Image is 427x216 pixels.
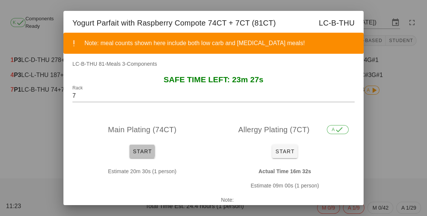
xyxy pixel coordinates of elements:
[72,118,212,142] div: Main Plating (74CT)
[332,125,344,134] span: A
[129,145,155,158] button: Start
[215,118,355,142] div: Allergy Plating (7CT)
[164,75,263,84] span: SAFE TIME LEFT: 23m 27s
[63,60,364,76] div: LC-B-THU 81-Meals 3-Components
[275,148,295,154] span: Start
[272,145,298,158] button: Start
[63,11,364,33] div: Yogurt Parfait with Raspberry Compote 74CT + 7CT (81CT)
[221,167,349,175] p: Actual Time 16m 32s
[78,167,206,175] p: Estimate 20m 30s (1 person)
[84,39,358,48] div: Note: meal counts shown here include both low carb and [MEDICAL_DATA] meals!
[72,85,83,91] label: Rack
[132,148,152,154] span: Start
[319,17,355,29] span: LC-B-THU
[221,181,349,190] p: Estimate 09m 00s (1 person)
[221,196,349,204] p: Note:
